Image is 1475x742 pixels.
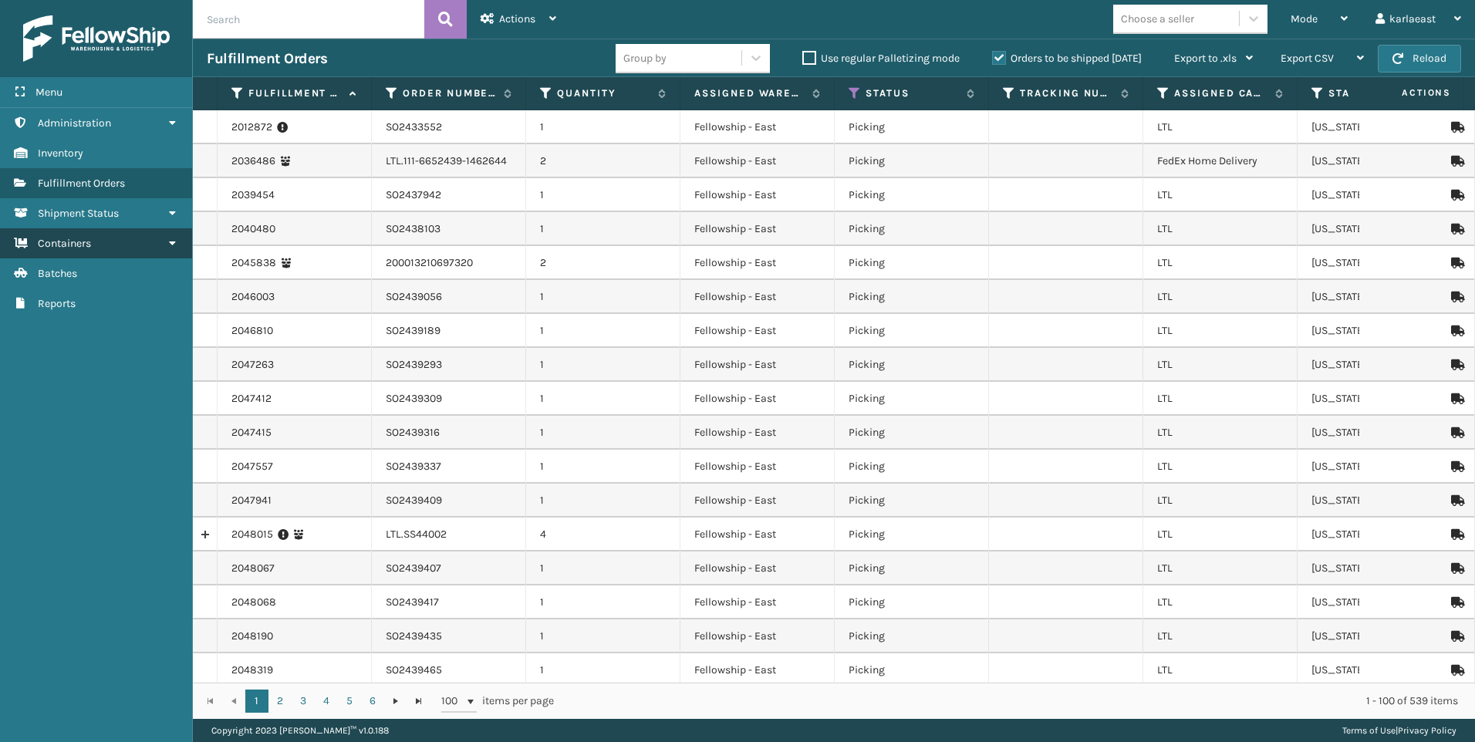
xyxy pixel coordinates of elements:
[835,178,989,212] td: Picking
[1298,246,1452,280] td: [US_STATE]
[292,690,315,713] a: 3
[372,212,526,246] td: SO2438103
[526,382,680,416] td: 1
[680,314,835,348] td: Fellowship - East
[1451,563,1460,574] i: Mark as Shipped
[211,719,389,742] p: Copyright 2023 [PERSON_NAME]™ v 1.0.188
[526,212,680,246] td: 1
[35,86,62,99] span: Menu
[207,49,327,68] h3: Fulfillment Orders
[680,484,835,518] td: Fellowship - East
[1451,597,1460,608] i: Mark as Shipped
[835,212,989,246] td: Picking
[1451,393,1460,404] i: Mark as Shipped
[231,323,273,339] a: 2046810
[1353,80,1460,106] span: Actions
[1298,484,1452,518] td: [US_STATE]
[680,518,835,551] td: Fellowship - East
[231,153,275,169] a: 2036486
[1451,258,1460,268] i: Mark as Shipped
[231,391,272,406] a: 2047412
[372,551,526,585] td: SO2439407
[526,144,680,178] td: 2
[384,690,407,713] a: Go to the next page
[1174,52,1237,65] span: Export to .xls
[1298,585,1452,619] td: [US_STATE]
[372,144,526,178] td: LTL.111-6652439-1462644
[403,86,496,100] label: Order Number
[1143,178,1298,212] td: LTL
[1281,52,1334,65] span: Export CSV
[526,450,680,484] td: 1
[441,693,464,709] span: 100
[680,280,835,314] td: Fellowship - East
[835,314,989,348] td: Picking
[268,690,292,713] a: 2
[835,585,989,619] td: Picking
[361,690,384,713] a: 6
[1298,314,1452,348] td: [US_STATE]
[38,147,83,160] span: Inventory
[835,551,989,585] td: Picking
[338,690,361,713] a: 5
[526,416,680,450] td: 1
[38,207,119,220] span: Shipment Status
[1143,348,1298,382] td: LTL
[231,289,275,305] a: 2046003
[1121,11,1194,27] div: Choose a seller
[1451,122,1460,133] i: Mark as Shipped
[231,663,273,678] a: 2048319
[372,382,526,416] td: SO2439309
[835,619,989,653] td: Picking
[1451,631,1460,642] i: Mark as Shipped
[372,178,526,212] td: SO2437942
[372,348,526,382] td: SO2439293
[1451,495,1460,506] i: Mark as Shipped
[1020,86,1113,100] label: Tracking Number
[835,382,989,416] td: Picking
[1291,12,1318,25] span: Mode
[372,585,526,619] td: SO2439417
[372,314,526,348] td: SO2439189
[835,653,989,687] td: Picking
[835,246,989,280] td: Picking
[231,221,275,237] a: 2040480
[680,551,835,585] td: Fellowship - East
[526,280,680,314] td: 1
[1451,461,1460,472] i: Mark as Shipped
[526,551,680,585] td: 1
[526,178,680,212] td: 1
[992,52,1142,65] label: Orders to be shipped [DATE]
[1451,427,1460,438] i: Mark as Shipped
[1298,450,1452,484] td: [US_STATE]
[407,690,430,713] a: Go to the last page
[231,493,272,508] a: 2047941
[1451,190,1460,201] i: Mark as Shipped
[680,110,835,144] td: Fellowship - East
[1143,110,1298,144] td: LTL
[413,695,425,707] span: Go to the last page
[835,280,989,314] td: Picking
[372,653,526,687] td: SO2439465
[680,416,835,450] td: Fellowship - East
[866,86,959,100] label: Status
[680,450,835,484] td: Fellowship - East
[38,267,77,280] span: Batches
[694,86,805,100] label: Assigned Warehouse
[231,187,275,203] a: 2039454
[680,619,835,653] td: Fellowship - East
[1143,653,1298,687] td: LTL
[499,12,535,25] span: Actions
[575,693,1458,709] div: 1 - 100 of 539 items
[680,246,835,280] td: Fellowship - East
[372,450,526,484] td: SO2439337
[372,416,526,450] td: SO2439316
[1328,86,1422,100] label: State
[231,255,276,271] a: 2045838
[802,52,960,65] label: Use regular Palletizing mode
[1451,292,1460,302] i: Mark as Shipped
[1143,619,1298,653] td: LTL
[835,484,989,518] td: Picking
[1298,551,1452,585] td: [US_STATE]
[526,585,680,619] td: 1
